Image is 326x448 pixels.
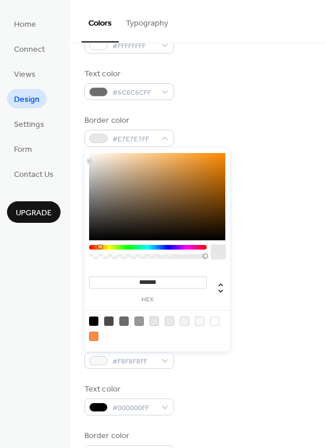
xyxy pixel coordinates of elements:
[112,40,155,52] span: #FFFFFFFF
[150,317,159,326] div: rgb(231, 231, 231)
[89,332,98,341] div: rgb(255, 137, 70)
[112,133,155,145] span: #E7E7E7FF
[14,44,45,56] span: Connect
[84,430,172,442] div: Border color
[119,317,129,326] div: rgb(108, 108, 108)
[195,317,204,326] div: rgb(248, 248, 248)
[112,402,155,414] span: #000000FF
[84,383,172,396] div: Text color
[14,94,40,106] span: Design
[84,115,172,127] div: Border color
[14,19,36,31] span: Home
[165,317,174,326] div: rgb(235, 235, 235)
[134,317,144,326] div: rgb(153, 153, 153)
[7,114,51,133] a: Settings
[210,317,219,326] div: rgb(255, 255, 255)
[180,317,189,326] div: rgb(243, 243, 243)
[104,317,114,326] div: rgb(74, 74, 74)
[7,139,39,158] a: Form
[7,164,61,183] a: Contact Us
[14,169,54,181] span: Contact Us
[112,87,155,99] span: #6C6C6CFF
[7,39,52,58] a: Connect
[89,297,207,303] label: hex
[84,68,172,80] div: Text color
[112,355,155,368] span: #F8F8F8FF
[14,144,32,156] span: Form
[7,89,47,108] a: Design
[7,64,42,83] a: Views
[7,201,61,223] button: Upgrade
[7,14,43,33] a: Home
[89,317,98,326] div: rgb(0, 0, 0)
[16,207,52,219] span: Upgrade
[14,119,44,131] span: Settings
[14,69,36,81] span: Views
